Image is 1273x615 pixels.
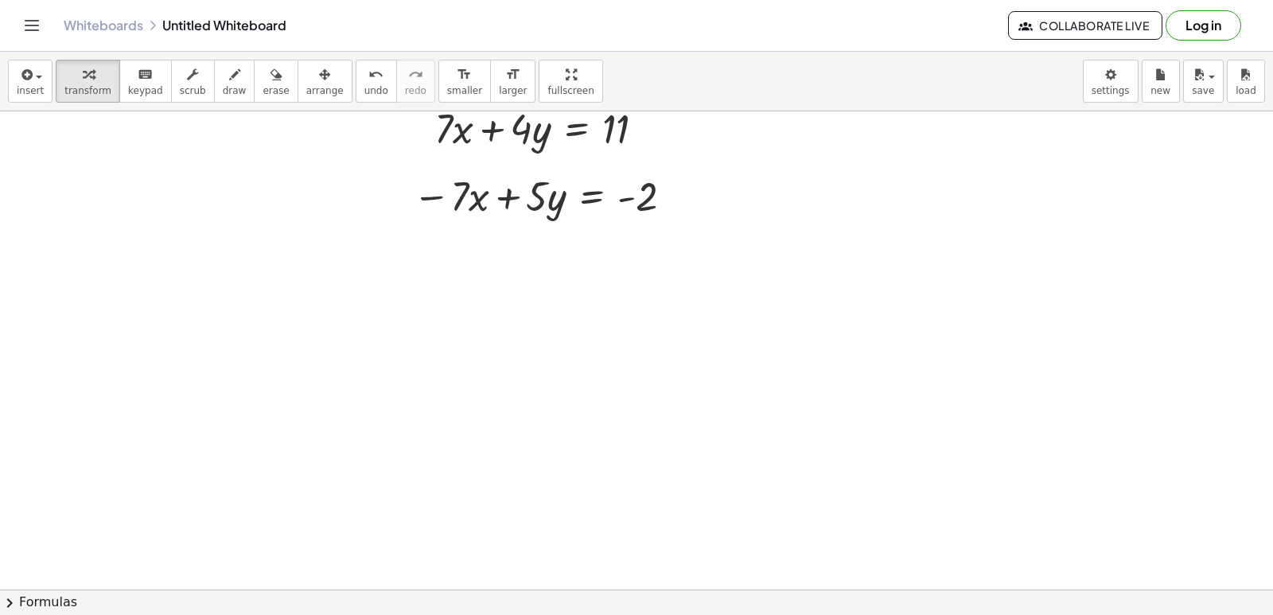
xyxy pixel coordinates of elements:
span: undo [364,85,388,96]
span: load [1236,85,1256,96]
button: insert [8,60,53,103]
i: format_size [505,65,520,84]
button: Toggle navigation [19,13,45,38]
button: load [1227,60,1265,103]
span: keypad [128,85,163,96]
span: transform [64,85,111,96]
a: Whiteboards [64,18,143,33]
button: arrange [298,60,352,103]
span: insert [17,85,44,96]
button: Log in [1166,10,1241,41]
button: erase [254,60,298,103]
span: settings [1092,85,1130,96]
button: scrub [171,60,215,103]
button: draw [214,60,255,103]
span: scrub [180,85,206,96]
button: keyboardkeypad [119,60,172,103]
span: Collaborate Live [1022,18,1149,33]
button: Collaborate Live [1008,11,1162,40]
button: format_sizelarger [490,60,535,103]
button: fullscreen [539,60,602,103]
button: settings [1083,60,1139,103]
span: save [1192,85,1214,96]
button: undoundo [356,60,397,103]
button: format_sizesmaller [438,60,491,103]
span: arrange [306,85,344,96]
i: format_size [457,65,472,84]
i: keyboard [138,65,153,84]
i: undo [368,65,383,84]
span: new [1150,85,1170,96]
span: redo [405,85,426,96]
span: draw [223,85,247,96]
button: transform [56,60,120,103]
button: new [1142,60,1180,103]
button: redoredo [396,60,435,103]
span: fullscreen [547,85,594,96]
span: smaller [447,85,482,96]
i: redo [408,65,423,84]
button: save [1183,60,1224,103]
span: erase [263,85,289,96]
span: larger [499,85,527,96]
